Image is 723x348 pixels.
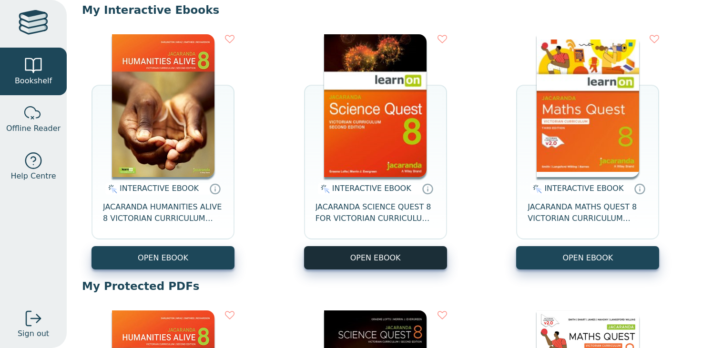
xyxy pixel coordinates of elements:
[318,183,330,195] img: interactive.svg
[316,201,436,224] span: JACARANDA SCIENCE QUEST 8 FOR VICTORIAN CURRICULUM LEARNON 2E EBOOK
[6,123,61,134] span: Offline Reader
[105,183,117,195] img: interactive.svg
[209,183,221,194] a: Interactive eBooks are accessed online via the publisher’s portal. They contain interactive resou...
[18,328,49,339] span: Sign out
[92,246,234,269] button: OPEN EBOOK
[112,34,214,177] img: bee2d5d4-7b91-e911-a97e-0272d098c78b.jpg
[544,184,623,193] span: INTERACTIVE EBOOK
[332,184,411,193] span: INTERACTIVE EBOOK
[103,201,223,224] span: JACARANDA HUMANITIES ALIVE 8 VICTORIAN CURRICULUM LEARNON EBOOK 2E
[324,34,427,177] img: fffb2005-5288-ea11-a992-0272d098c78b.png
[82,3,708,17] p: My Interactive Ebooks
[82,279,708,293] p: My Protected PDFs
[15,75,52,87] span: Bookshelf
[537,34,639,177] img: c004558a-e884-43ec-b87a-da9408141e80.jpg
[530,183,542,195] img: interactive.svg
[516,246,659,269] button: OPEN EBOOK
[304,246,447,269] button: OPEN EBOOK
[422,183,433,194] a: Interactive eBooks are accessed online via the publisher’s portal. They contain interactive resou...
[634,183,645,194] a: Interactive eBooks are accessed online via the publisher’s portal. They contain interactive resou...
[120,184,199,193] span: INTERACTIVE EBOOK
[10,170,56,182] span: Help Centre
[528,201,648,224] span: JACARANDA MATHS QUEST 8 VICTORIAN CURRICULUM LEARNON EBOOK 3E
